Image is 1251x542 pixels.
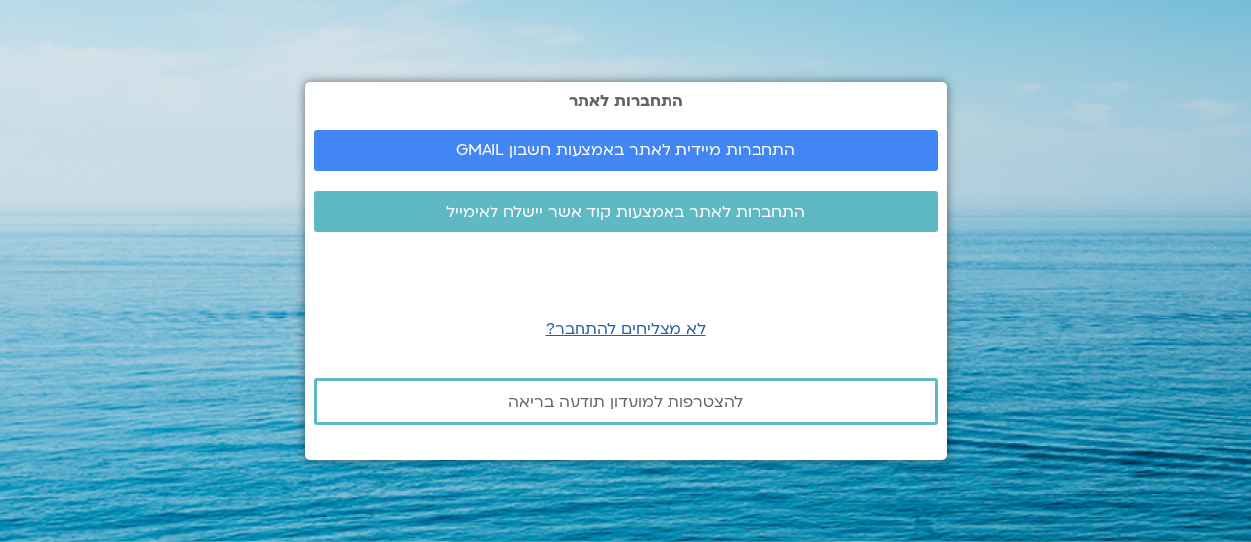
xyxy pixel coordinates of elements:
h2: התחברות לאתר [314,92,938,110]
a: התחברות מיידית לאתר באמצעות חשבון GMAIL [314,130,938,171]
a: להצטרפות למועדון תודעה בריאה [314,378,938,425]
span: התחברות לאתר באמצעות קוד אשר יישלח לאימייל [446,203,805,221]
span: התחברות מיידית לאתר באמצעות חשבון GMAIL [456,141,795,159]
a: התחברות לאתר באמצעות קוד אשר יישלח לאימייל [314,191,938,232]
span: להצטרפות למועדון תודעה בריאה [508,393,743,410]
a: לא מצליחים להתחבר? [546,318,706,340]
